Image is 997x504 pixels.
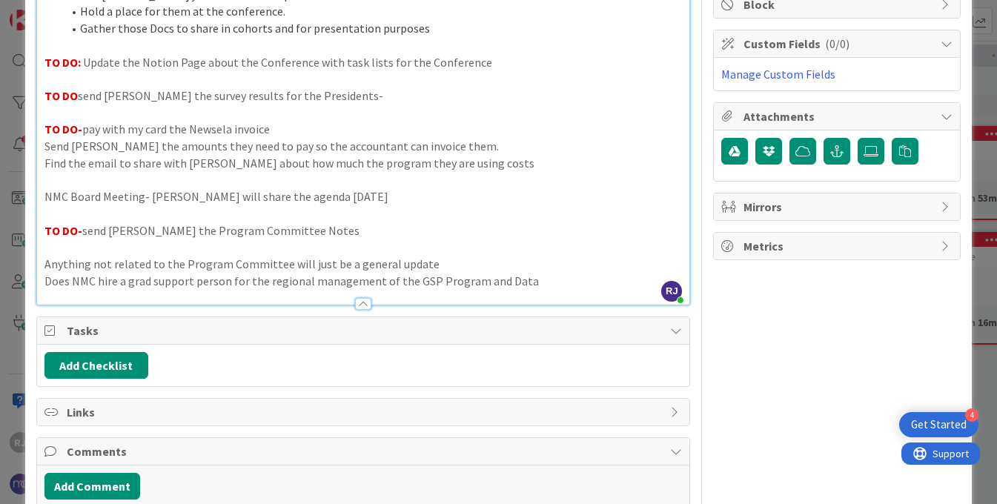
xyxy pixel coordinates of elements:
[44,473,140,500] button: Add Comment
[44,256,683,273] p: Anything not related to the Program Committee will just be a general update
[67,403,663,421] span: Links
[825,36,849,51] span: ( 0/0 )
[44,155,683,172] p: Find the email to share with [PERSON_NAME] about how much the program they are using costs
[721,67,835,82] a: Manage Custom Fields
[44,87,683,105] p: send [PERSON_NAME] the survey results for the Presidents-
[44,222,683,239] p: send [PERSON_NAME] the Program Committee Notes
[899,412,978,437] div: Open Get Started checklist, remaining modules: 4
[965,408,978,422] div: 4
[743,107,933,125] span: Attachments
[31,2,67,20] span: Support
[911,417,967,432] div: Get Started
[67,322,663,339] span: Tasks
[62,3,683,20] li: Hold a place for them at the conference.
[743,237,933,255] span: Metrics
[44,54,683,71] p: Update the Notion Page about the Conference with task lists for the Conference
[44,55,81,70] strong: TO DO:
[44,273,683,290] p: Does NMC hire a grad support person for the regional management of the GSP Program and Data
[661,281,682,302] span: RJ
[67,442,663,460] span: Comments
[44,121,683,138] p: pay with my card the Newsela invoice
[44,122,82,136] strong: TO DO-
[44,88,78,103] strong: TO DO
[62,20,683,37] li: Gather those Docs to share in cohorts and for presentation purposes
[743,35,933,53] span: Custom Fields
[44,223,82,238] strong: TO DO-
[743,198,933,216] span: Mirrors
[44,138,683,155] p: Send [PERSON_NAME] the amounts they need to pay so the accountant can invoice them.
[44,352,148,379] button: Add Checklist
[44,188,683,205] p: NMC Board Meeting- [PERSON_NAME] will share the agenda [DATE]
